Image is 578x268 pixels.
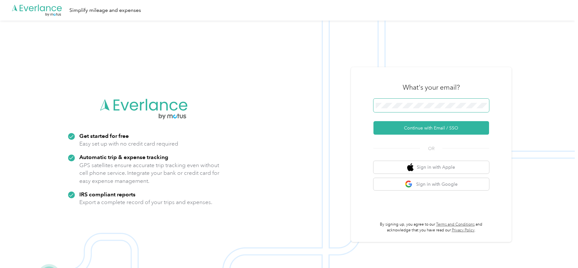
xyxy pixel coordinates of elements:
[373,178,489,191] button: google logoSign in with Google
[373,161,489,174] button: apple logoSign in with Apple
[79,154,168,160] strong: Automatic trip & expense tracking
[436,222,475,227] a: Terms and Conditions
[373,121,489,135] button: Continue with Email / SSO
[542,232,578,268] iframe: Everlance-gr Chat Button Frame
[452,228,475,233] a: Privacy Policy
[407,163,414,171] img: apple logo
[79,140,178,148] p: Easy set up with no credit card required
[79,161,220,185] p: GPS satellites ensure accurate trip tracking even without cell phone service. Integrate your bank...
[405,180,413,188] img: google logo
[403,83,460,92] h3: What's your email?
[79,132,129,139] strong: Get started for free
[420,145,442,152] span: OR
[79,198,212,206] p: Export a complete record of your trips and expenses.
[79,191,136,198] strong: IRS compliant reports
[69,6,141,14] div: Simplify mileage and expenses
[373,222,489,233] p: By signing up, you agree to our and acknowledge that you have read our .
